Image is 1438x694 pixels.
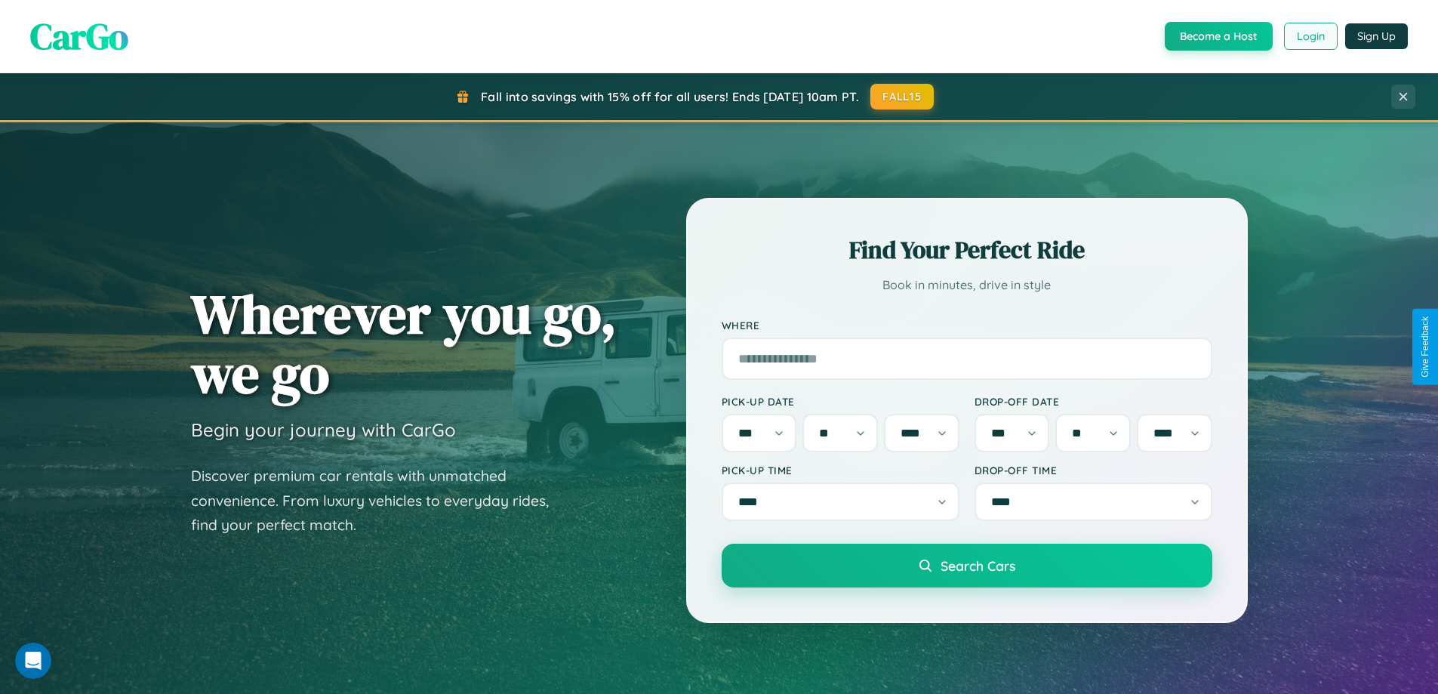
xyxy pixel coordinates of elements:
label: Drop-off Date [975,395,1212,408]
p: Discover premium car rentals with unmatched convenience. From luxury vehicles to everyday rides, ... [191,464,568,538]
h3: Begin your journey with CarGo [191,418,456,441]
button: FALL15 [870,84,934,109]
label: Where [722,319,1212,332]
h2: Find Your Perfect Ride [722,233,1212,267]
button: Search Cars [722,544,1212,588]
h1: Wherever you go, we go [191,284,617,403]
label: Drop-off Time [975,464,1212,477]
span: Search Cars [941,557,1015,574]
label: Pick-up Date [722,395,959,408]
button: Become a Host [1165,22,1273,51]
button: Login [1284,23,1338,50]
iframe: Intercom live chat [15,643,51,679]
div: Give Feedback [1420,316,1430,378]
label: Pick-up Time [722,464,959,477]
button: Sign Up [1345,23,1408,49]
span: Fall into savings with 15% off for all users! Ends [DATE] 10am PT. [481,89,859,104]
p: Book in minutes, drive in style [722,274,1212,296]
span: CarGo [30,11,128,61]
